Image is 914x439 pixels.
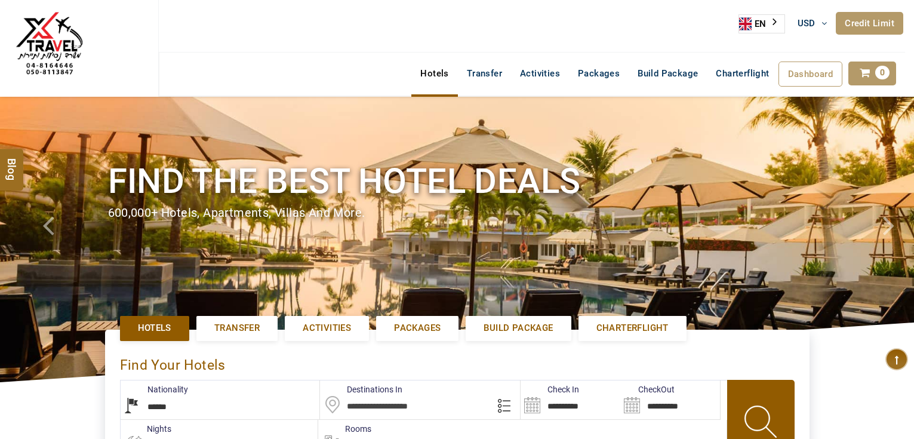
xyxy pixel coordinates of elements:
h1: Find the best hotel deals [108,159,807,204]
label: Check In [521,383,579,395]
a: Build Package [466,316,571,340]
span: Transfer [214,322,260,334]
a: Build Package [629,62,707,85]
input: Search [521,380,620,419]
span: Dashboard [788,69,833,79]
input: Search [620,380,720,419]
a: Transfer [458,62,511,85]
span: Activities [303,322,351,334]
a: Transfer [196,316,278,340]
label: CheckOut [620,383,675,395]
label: Destinations In [320,383,402,395]
a: Activities [511,62,569,85]
span: 0 [875,66,890,79]
a: Packages [569,62,629,85]
a: Hotels [120,316,189,340]
a: Hotels [411,62,457,85]
div: Language [738,14,785,33]
img: The Royal Line Holidays [9,5,90,86]
a: Credit Limit [836,12,903,35]
aside: Language selected: English [738,14,785,33]
span: Charterflight [716,68,769,79]
label: nights [120,423,171,435]
span: Blog [4,158,20,168]
span: USD [798,18,815,29]
a: Charterflight [707,62,778,85]
a: 0 [848,62,896,85]
a: EN [739,15,784,33]
a: Activities [285,316,369,340]
span: Charterflight [596,322,669,334]
a: Charterflight [578,316,687,340]
label: Rooms [318,423,371,435]
div: 600,000+ hotels, apartments, villas and more. [108,204,807,222]
span: Hotels [138,322,171,334]
span: Build Package [484,322,553,334]
div: Find Your Hotels [120,345,795,380]
span: Packages [394,322,441,334]
label: Nationality [121,383,188,395]
a: Packages [376,316,458,340]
